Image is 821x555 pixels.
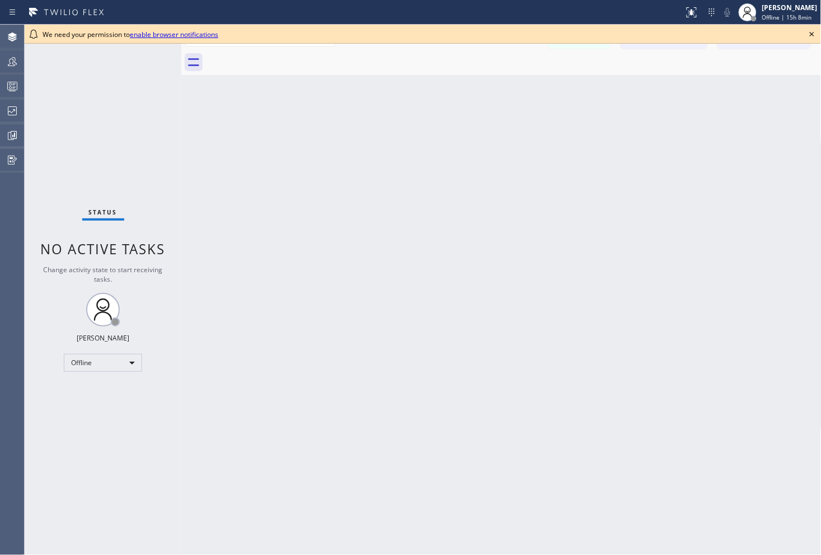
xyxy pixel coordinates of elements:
span: Status [89,208,118,216]
span: No active tasks [41,240,166,258]
span: We need your permission to [43,30,218,39]
span: Change activity state to start receiving tasks. [44,265,163,284]
button: Mute [720,4,735,20]
div: [PERSON_NAME] [762,3,818,12]
span: Offline | 15h 8min [762,13,812,21]
a: enable browser notifications [130,30,218,39]
div: [PERSON_NAME] [77,333,129,343]
div: Offline [64,354,142,372]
